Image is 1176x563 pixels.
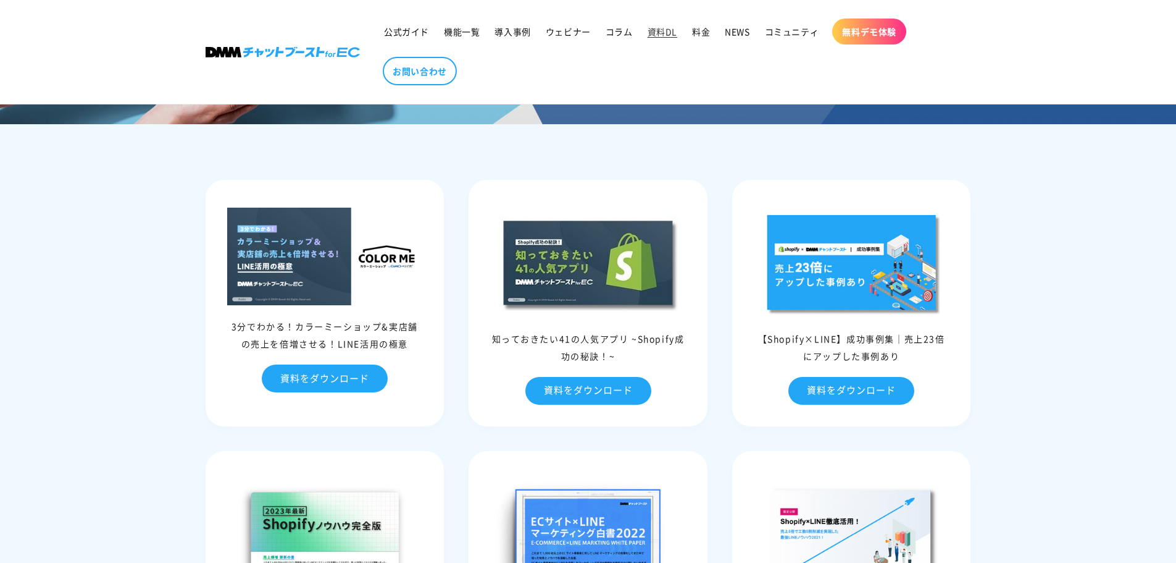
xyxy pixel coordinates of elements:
a: 機能一覧 [436,19,487,44]
a: 無料デモ体験 [832,19,906,44]
a: 料金 [685,19,717,44]
div: 【Shopify×LINE】成功事例集｜売上23倍にアップした事例あり [735,330,968,365]
a: お問い合わせ [383,57,457,85]
a: コラム [598,19,640,44]
span: 機能一覧 [444,26,480,37]
span: NEWS [725,26,749,37]
span: 無料デモ体験 [842,26,896,37]
span: お問い合わせ [393,66,447,77]
span: ウェビナー [546,26,591,37]
span: 資料DL [648,26,677,37]
span: 導入事例 [494,26,530,37]
a: 公式ガイド [377,19,436,44]
img: 株式会社DMM Boost [206,47,360,57]
a: 資料をダウンロード [262,365,388,392]
a: 資料をダウンロード [788,377,914,405]
span: 公式ガイド [384,26,429,37]
span: コミュニティ [765,26,819,37]
a: 導入事例 [487,19,538,44]
a: NEWS [717,19,757,44]
span: 料金 [692,26,710,37]
div: 知っておきたい41の人気アプリ ~Shopify成功の秘訣！~ [472,330,704,365]
a: コミュニティ [757,19,827,44]
span: コラム [606,26,633,37]
div: 3分でわかる！カラーミーショップ&実店舗の売上を倍増させる！LINE活用の極意 [209,318,441,352]
a: ウェビナー [538,19,598,44]
a: 資料DL [640,19,685,44]
a: 資料をダウンロード [525,377,651,405]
